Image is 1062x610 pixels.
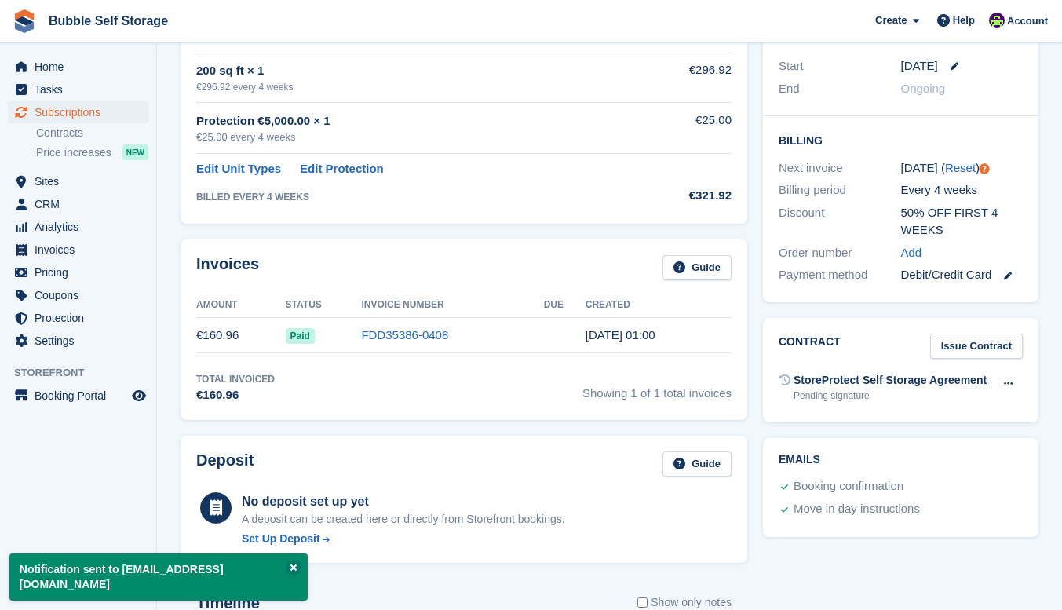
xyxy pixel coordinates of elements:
a: menu [8,385,148,407]
div: Move in day instructions [794,500,920,519]
a: menu [8,307,148,329]
div: Tooltip anchor [977,162,991,176]
td: €296.92 [633,53,732,102]
a: Price increases NEW [36,144,148,161]
span: Pricing [35,261,129,283]
a: Guide [662,451,732,477]
td: €160.96 [196,318,286,353]
div: Billing period [779,181,901,199]
time: 2025-09-01 00:00:37 UTC [586,328,655,342]
div: No deposit set up yet [242,492,565,511]
a: Set Up Deposit [242,531,565,547]
div: Discount [779,204,901,239]
div: €296.92 every 4 weeks [196,80,633,94]
a: Add [901,244,922,262]
span: Analytics [35,216,129,238]
div: [DATE] ( ) [901,159,1024,177]
h2: Emails [779,454,1023,466]
span: Paid [286,328,315,344]
div: End [779,80,901,98]
th: Invoice Number [361,293,543,318]
span: Ongoing [901,82,946,95]
a: menu [8,216,148,238]
span: Account [1007,13,1048,29]
a: menu [8,170,148,192]
div: €321.92 [633,187,732,205]
div: Booking confirmation [794,477,903,496]
span: Price increases [36,145,111,160]
div: Order number [779,244,901,262]
a: menu [8,193,148,215]
h2: Deposit [196,451,254,477]
div: Total Invoiced [196,372,275,386]
div: €160.96 [196,386,275,404]
p: A deposit can be created here or directly from Storefront bookings. [242,511,565,528]
div: BILLED EVERY 4 WEEKS [196,190,633,204]
a: menu [8,101,148,123]
span: Settings [35,330,129,352]
h2: Billing [779,132,1023,148]
span: Protection [35,307,129,329]
th: Created [586,293,732,318]
a: Bubble Self Storage [42,8,174,34]
a: Edit Unit Types [196,160,281,178]
a: menu [8,261,148,283]
span: Storefront [14,365,156,381]
a: Issue Contract [930,334,1023,360]
a: Guide [662,255,732,281]
th: Amount [196,293,286,318]
a: menu [8,284,148,306]
span: Invoices [35,239,129,261]
th: Due [544,293,586,318]
div: 200 sq ft × 1 [196,62,633,80]
a: menu [8,330,148,352]
a: menu [8,239,148,261]
div: Pending signature [794,389,987,403]
time: 2025-09-01 00:00:00 UTC [901,57,938,75]
div: NEW [122,144,148,160]
span: Tasks [35,79,129,100]
a: Preview store [130,386,148,405]
div: Every 4 weeks [901,181,1024,199]
div: 50% OFF FIRST 4 WEEKS [901,204,1024,239]
span: Help [953,13,975,28]
span: Booking Portal [35,385,129,407]
span: CRM [35,193,129,215]
span: Create [875,13,907,28]
a: Contracts [36,126,148,141]
div: Next invoice [779,159,901,177]
span: Coupons [35,284,129,306]
a: Edit Protection [300,160,384,178]
div: StoreProtect Self Storage Agreement [794,372,987,389]
div: Start [779,57,901,75]
h2: Contract [779,334,841,360]
span: Home [35,56,129,78]
div: Payment method [779,266,901,284]
h2: Invoices [196,255,259,281]
img: stora-icon-8386f47178a22dfd0bd8f6a31ec36ba5ce8667c1dd55bd0f319d3a0aa187defe.svg [13,9,36,33]
div: Protection €5,000.00 × 1 [196,112,633,130]
div: Set Up Deposit [242,531,320,547]
th: Status [286,293,362,318]
td: €25.00 [633,103,732,154]
a: Reset [945,161,976,174]
span: Subscriptions [35,101,129,123]
span: Showing 1 of 1 total invoices [582,372,732,404]
div: €25.00 every 4 weeks [196,130,633,145]
div: Debit/Credit Card [901,266,1024,284]
a: FDD35386-0408 [361,328,448,342]
a: menu [8,56,148,78]
a: menu [8,79,148,100]
p: Notification sent to [EMAIL_ADDRESS][DOMAIN_NAME] [9,553,308,601]
img: Tom Gilmore [989,13,1005,28]
span: Sites [35,170,129,192]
